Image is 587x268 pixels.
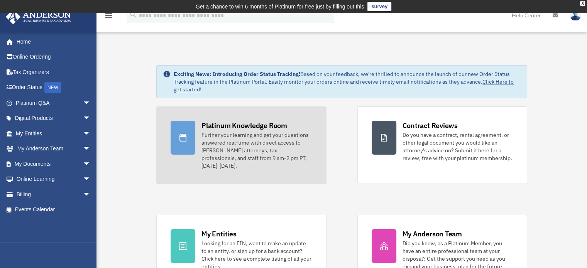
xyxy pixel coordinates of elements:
span: arrow_drop_down [83,126,98,142]
div: NEW [44,82,61,93]
a: Digital Productsarrow_drop_down [5,111,102,126]
div: Get a chance to win 6 months of Platinum for free just by filling out this [196,2,364,11]
div: Platinum Knowledge Room [201,121,287,130]
div: My Anderson Team [403,229,462,239]
a: My Entitiesarrow_drop_down [5,126,102,141]
span: arrow_drop_down [83,111,98,126]
i: menu [104,11,113,20]
div: Contract Reviews [403,121,458,130]
a: menu [104,13,113,20]
span: arrow_drop_down [83,187,98,202]
div: close [580,1,585,6]
img: User Pic [570,10,581,21]
a: Online Learningarrow_drop_down [5,172,102,187]
div: My Entities [201,229,236,239]
a: Platinum Q&Aarrow_drop_down [5,95,102,111]
a: Tax Organizers [5,64,102,80]
a: Platinum Knowledge Room Further your learning and get your questions answered real-time with dire... [156,106,326,184]
a: My Anderson Teamarrow_drop_down [5,141,102,157]
i: search [129,10,137,19]
a: Billingarrow_drop_down [5,187,102,202]
a: survey [367,2,391,11]
strong: Exciting News: Introducing Order Status Tracking! [174,71,300,78]
a: Events Calendar [5,202,102,217]
span: arrow_drop_down [83,156,98,172]
div: Based on your feedback, we're thrilled to announce the launch of our new Order Status Tracking fe... [174,70,521,93]
span: arrow_drop_down [83,95,98,111]
div: Do you have a contract, rental agreement, or other legal document you would like an attorney's ad... [403,131,513,162]
a: My Documentsarrow_drop_down [5,156,102,172]
span: arrow_drop_down [83,141,98,157]
a: Home [5,34,98,49]
img: Anderson Advisors Platinum Portal [3,9,73,24]
a: Click Here to get started! [174,78,514,93]
a: Contract Reviews Do you have a contract, rental agreement, or other legal document you would like... [357,106,527,184]
span: arrow_drop_down [83,172,98,187]
a: Order StatusNEW [5,80,102,96]
a: Online Ordering [5,49,102,65]
div: Further your learning and get your questions answered real-time with direct access to [PERSON_NAM... [201,131,312,170]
